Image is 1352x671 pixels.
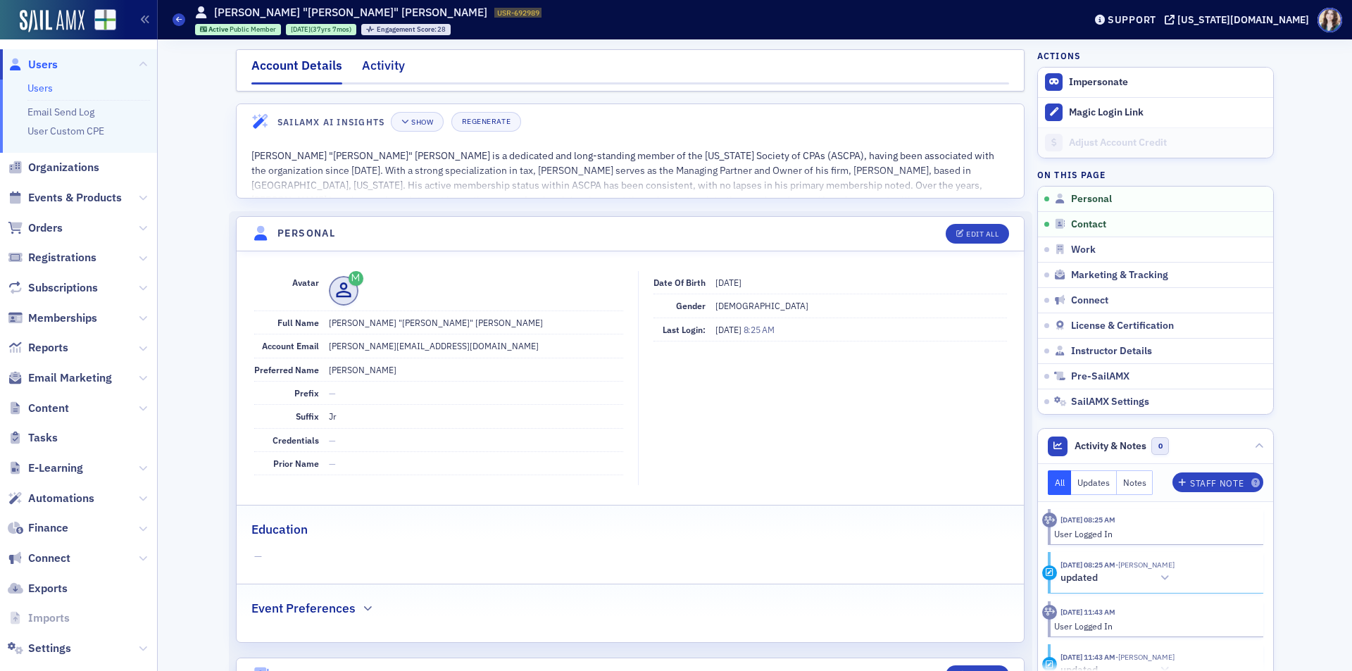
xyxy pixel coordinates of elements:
[329,434,336,446] span: —
[8,581,68,596] a: Exports
[1115,652,1175,662] span: Billy PARSONS
[1165,15,1314,25] button: [US_STATE][DOMAIN_NAME]
[84,9,116,33] a: View Homepage
[8,57,58,73] a: Users
[1054,527,1253,540] div: User Logged In
[28,551,70,566] span: Connect
[8,641,71,656] a: Settings
[329,358,623,381] dd: [PERSON_NAME]
[28,340,68,356] span: Reports
[1177,13,1309,26] div: [US_STATE][DOMAIN_NAME]
[8,370,112,386] a: Email Marketing
[8,220,63,236] a: Orders
[251,599,356,617] h2: Event Preferences
[291,25,311,34] span: [DATE]
[1042,605,1057,620] div: Activity
[329,405,623,427] dd: Jr
[214,5,487,20] h1: [PERSON_NAME] "[PERSON_NAME]" [PERSON_NAME]
[28,280,98,296] span: Subscriptions
[8,551,70,566] a: Connect
[28,250,96,265] span: Registrations
[1069,76,1128,89] button: Impersonate
[1071,269,1168,282] span: Marketing & Tracking
[1115,560,1175,570] span: Billy PARSONS
[744,324,775,335] span: 8:25 AM
[8,190,122,206] a: Events & Products
[1042,513,1057,527] div: Activity
[8,610,70,626] a: Imports
[8,340,68,356] a: Reports
[676,300,706,311] span: Gender
[1069,137,1266,149] div: Adjust Account Credit
[262,340,319,351] span: Account Email
[1172,472,1263,492] button: Staff Note
[273,434,319,446] span: Credentials
[27,106,94,118] a: Email Send Log
[1038,127,1273,158] a: Adjust Account Credit
[230,25,276,34] span: Public Member
[8,280,98,296] a: Subscriptions
[653,277,706,288] span: Date of Birth
[329,387,336,399] span: —
[1060,652,1115,662] time: 8/27/2025 11:43 AM
[294,387,319,399] span: Prefix
[28,520,68,536] span: Finance
[391,112,444,132] button: Show
[8,430,58,446] a: Tasks
[292,277,319,288] span: Avatar
[8,460,83,476] a: E-Learning
[296,410,319,422] span: Suffix
[28,370,112,386] span: Email Marketing
[254,549,1007,564] span: —
[1042,565,1057,580] div: Update
[1071,396,1149,408] span: SailAMX Settings
[28,641,71,656] span: Settings
[1037,168,1274,181] h4: On this page
[251,56,342,84] div: Account Details
[254,364,319,375] span: Preferred Name
[715,277,741,288] span: [DATE]
[362,56,405,82] div: Activity
[200,25,277,34] a: Active Public Member
[715,324,744,335] span: [DATE]
[1060,607,1115,617] time: 8/27/2025 11:43 AM
[1071,244,1096,256] span: Work
[277,226,335,241] h4: Personal
[377,25,438,34] span: Engagement Score :
[966,230,999,238] div: Edit All
[1048,470,1072,495] button: All
[28,401,69,416] span: Content
[1060,571,1175,586] button: updated
[27,82,53,94] a: Users
[195,24,282,35] div: Active: Active: Public Member
[1317,8,1342,32] span: Profile
[1190,479,1244,487] div: Staff Note
[8,311,97,326] a: Memberships
[497,8,539,18] span: USR-692989
[28,57,58,73] span: Users
[1069,106,1266,119] div: Magic Login Link
[27,125,104,137] a: User Custom CPE
[1054,620,1253,632] div: User Logged In
[28,190,122,206] span: Events & Products
[28,220,63,236] span: Orders
[8,491,94,506] a: Automations
[411,118,433,126] div: Show
[1060,572,1098,584] h5: updated
[329,334,623,357] dd: [PERSON_NAME][EMAIL_ADDRESS][DOMAIN_NAME]
[451,112,521,132] button: Regenerate
[329,458,336,469] span: —
[28,491,94,506] span: Automations
[8,401,69,416] a: Content
[291,25,351,34] div: (37yrs 7mos)
[1037,49,1081,62] h4: Actions
[94,9,116,31] img: SailAMX
[20,10,84,32] img: SailAMX
[28,160,99,175] span: Organizations
[8,250,96,265] a: Registrations
[1071,470,1117,495] button: Updates
[329,311,623,334] dd: [PERSON_NAME] "[PERSON_NAME]" [PERSON_NAME]
[8,520,68,536] a: Finance
[1075,439,1146,453] span: Activity & Notes
[273,458,319,469] span: Prior Name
